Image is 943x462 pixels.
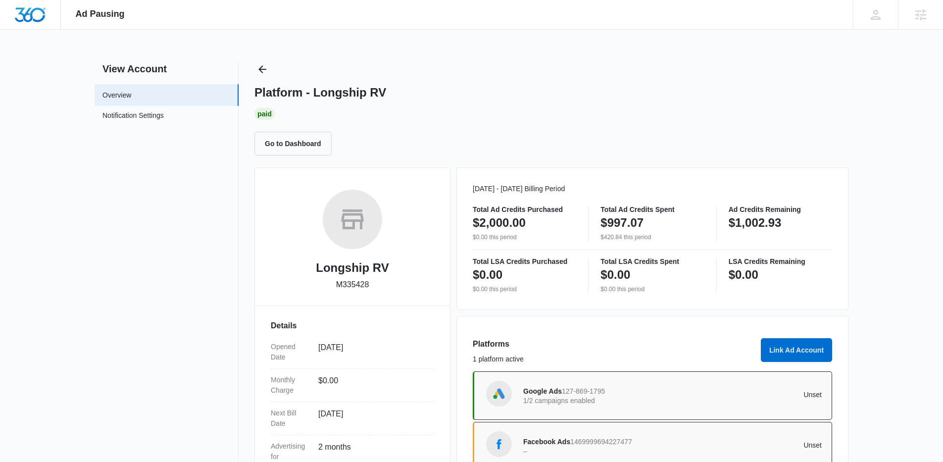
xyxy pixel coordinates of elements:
dt: Next Bill Date [271,408,310,429]
p: $420.84 this period [600,233,704,242]
span: 127-869-1795 [562,387,605,395]
p: 1 platform active [473,354,755,364]
p: Total Ad Credits Spent [600,206,704,213]
p: LSA Credits Remaining [729,258,832,265]
div: Monthly Charge$0.00 [271,369,434,402]
p: $0.00 this period [600,285,704,294]
p: Total Ad Credits Purchased [473,206,576,213]
dt: Monthly Charge [271,375,310,396]
h3: Details [271,320,434,332]
p: Total LSA Credits Purchased [473,258,576,265]
div: Paid [254,108,275,120]
button: Link Ad Account [761,338,832,362]
p: Total LSA Credits Spent [600,258,704,265]
p: $0.00 [729,267,758,283]
button: Go to Dashboard [254,132,332,155]
h3: Platforms [473,338,755,350]
p: 1/2 campaigns enabled [523,397,673,404]
p: $2,000.00 [473,215,526,231]
a: Go to Dashboard [254,139,338,148]
h2: Longship RV [316,259,389,277]
img: Google Ads [492,386,506,401]
span: Google Ads [523,387,562,395]
div: Next Bill Date[DATE] [271,402,434,435]
p: $0.00 [600,267,630,283]
p: $0.00 this period [473,285,576,294]
span: 1469999694227477 [570,438,632,446]
p: $0.00 [473,267,502,283]
h2: View Account [95,61,239,76]
a: Google AdsGoogle Ads127-869-17951/2 campaigns enabledUnset [473,371,832,420]
a: Overview [102,90,131,101]
p: $1,002.93 [729,215,782,231]
a: Notification Settings [102,110,164,123]
span: Facebook Ads [523,438,570,446]
span: Ad Pausing [76,9,125,19]
dt: Advertising for [271,441,310,462]
p: Ad Credits Remaining [729,206,832,213]
p: Unset [673,391,822,398]
p: [DATE] - [DATE] Billing Period [473,184,832,194]
img: Facebook Ads [492,437,506,452]
dt: Opened Date [271,342,310,362]
p: $997.07 [600,215,644,231]
dd: 2 months [318,441,426,462]
div: Opened Date[DATE] [271,336,434,369]
dd: $0.00 [318,375,426,396]
p: Unset [673,442,822,449]
dd: [DATE] [318,408,426,429]
p: $0.00 this period [473,233,576,242]
p: M335428 [336,279,369,291]
h1: Platform - Longship RV [254,85,386,100]
p: – [523,448,673,455]
dd: [DATE] [318,342,426,362]
button: Back [254,61,270,77]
